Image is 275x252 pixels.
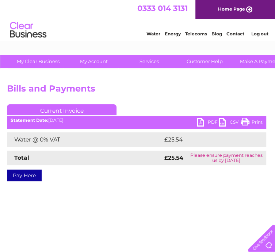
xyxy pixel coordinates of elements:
[9,19,47,41] img: logo.png
[7,170,42,181] a: Pay Here
[146,31,160,36] a: Water
[14,154,29,161] strong: Total
[211,31,222,36] a: Blog
[119,55,179,68] a: Services
[197,118,219,128] a: PDF
[185,31,207,36] a: Telecoms
[163,132,251,147] td: £25.54
[7,104,117,115] a: Current Invoice
[186,151,266,165] td: Please ensure payment reaches us by [DATE]
[251,31,268,36] a: Log out
[137,4,188,13] a: 0333 014 3131
[7,132,163,147] td: Water @ 0% VAT
[164,154,183,161] strong: £25.54
[7,118,266,123] div: [DATE]
[219,118,241,128] a: CSV
[175,55,235,68] a: Customer Help
[8,55,68,68] a: My Clear Business
[64,55,124,68] a: My Account
[165,31,181,36] a: Energy
[241,118,263,128] a: Print
[226,31,244,36] a: Contact
[11,117,48,123] b: Statement Date:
